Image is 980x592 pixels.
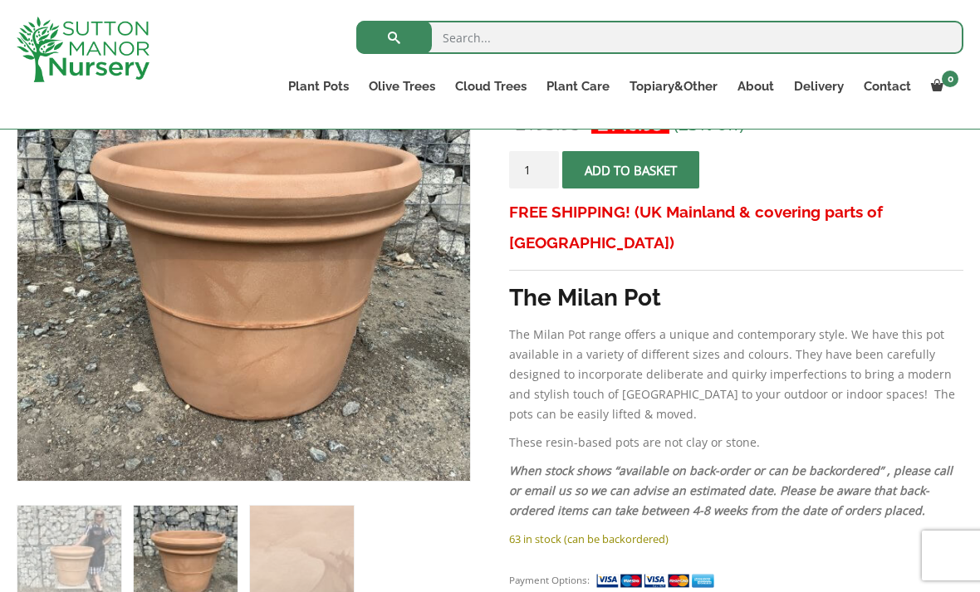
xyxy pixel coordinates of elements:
[278,75,359,98] a: Plant Pots
[509,325,963,424] p: The Milan Pot range offers a unique and contemporary style. We have this pot available in a varie...
[356,21,963,54] input: Search...
[620,75,728,98] a: Topiary&Other
[921,75,963,98] a: 0
[359,75,445,98] a: Olive Trees
[509,197,963,258] h3: FREE SHIPPING! (UK Mainland & covering parts of [GEOGRAPHIC_DATA])
[595,572,720,590] img: payment supported
[509,433,963,453] p: These resin-based pots are not clay or stone.
[445,75,537,98] a: Cloud Trees
[537,75,620,98] a: Plant Care
[509,284,661,311] strong: The Milan Pot
[509,574,590,586] small: Payment Options:
[509,529,963,549] p: 63 in stock (can be backordered)
[728,75,784,98] a: About
[854,75,921,98] a: Contact
[942,71,958,87] span: 0
[784,75,854,98] a: Delivery
[17,17,149,82] img: logo
[509,462,953,518] em: When stock shows “available on back-order or can be backordered” , please call or email us so we ...
[562,151,699,188] button: Add to basket
[509,151,559,188] input: Product quantity
[470,30,923,482] img: The Milan Pot 65 Colour Terracotta - C80B5215 A958 451C B297 FBAF2A8887AC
